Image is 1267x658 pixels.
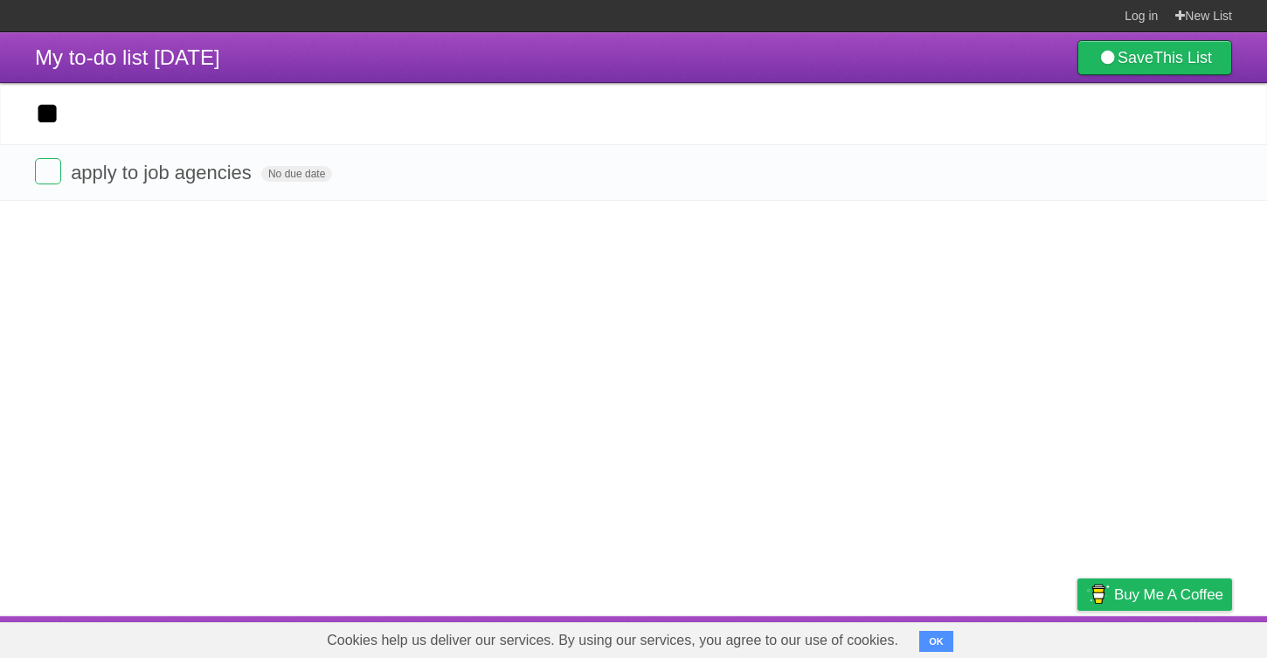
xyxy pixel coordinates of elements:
label: Done [35,158,61,184]
a: SaveThis List [1077,40,1232,75]
span: Cookies help us deliver our services. By using our services, you agree to our use of cookies. [309,623,916,658]
span: apply to job agencies [71,162,256,184]
span: Buy me a coffee [1114,579,1223,610]
a: Terms [995,620,1034,654]
a: Buy me a coffee [1077,578,1232,611]
b: This List [1153,49,1212,66]
button: OK [919,631,953,652]
img: Buy me a coffee [1086,579,1110,609]
span: My to-do list [DATE] [35,45,220,69]
a: About [845,620,882,654]
a: Privacy [1055,620,1100,654]
a: Developers [903,620,973,654]
a: Suggest a feature [1122,620,1232,654]
span: No due date [261,166,332,182]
